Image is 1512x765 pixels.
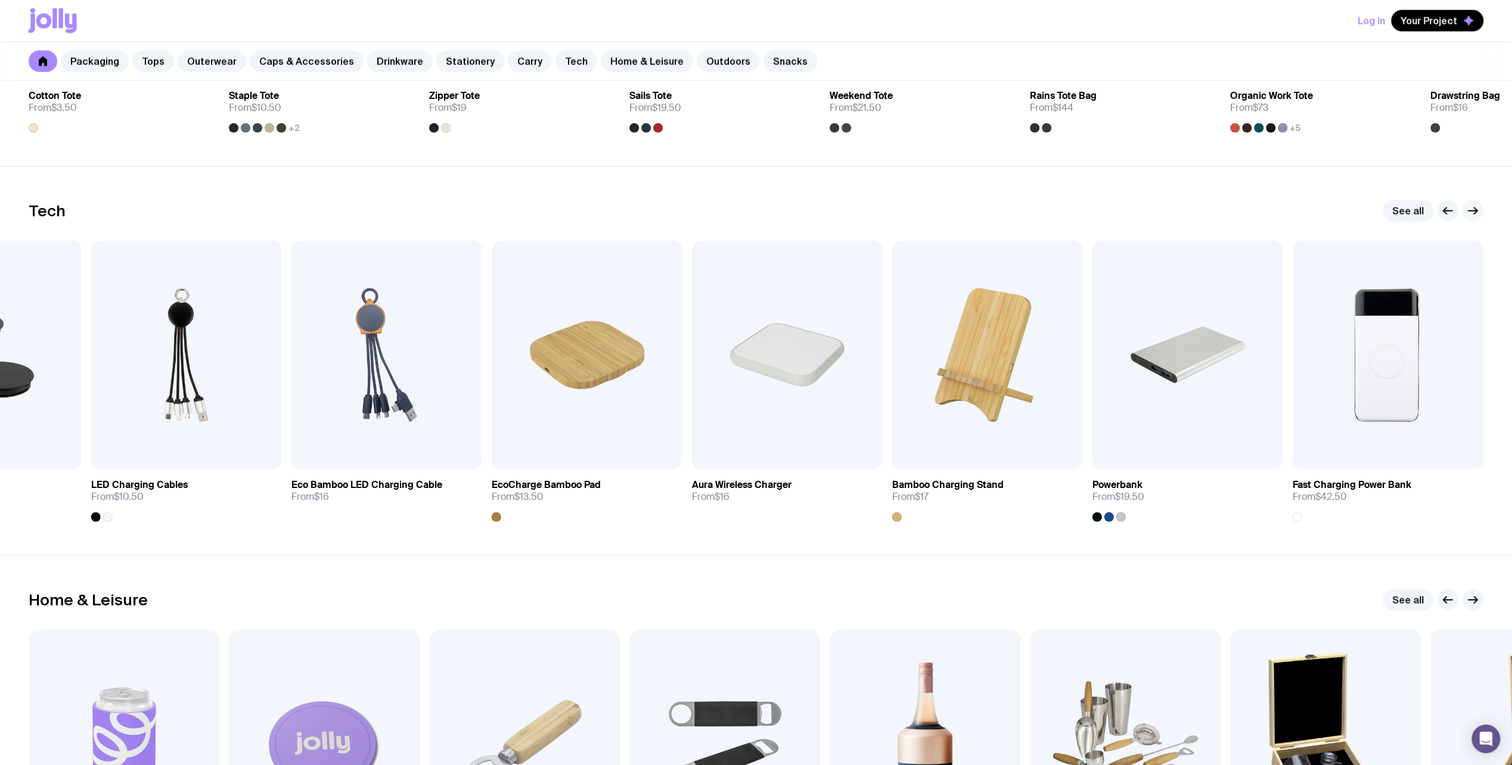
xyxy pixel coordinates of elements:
span: Your Project [1401,15,1457,27]
span: $19.50 [1115,490,1144,503]
span: $16 [314,490,329,503]
a: See all [1383,200,1433,222]
span: From [29,102,77,114]
span: $3.50 [51,101,77,114]
a: LED Charging CablesFrom$10.50 [91,469,282,522]
a: Outerwear [178,51,246,72]
span: +5 [1290,123,1300,133]
a: Fast Charging Power BankFrom$42.50 [1293,469,1483,522]
span: From [1030,102,1073,114]
a: Cotton ToteFrom$3.50 [29,80,219,133]
h2: Tech [29,202,66,220]
span: +2 [288,123,300,133]
span: $42.50 [1315,490,1347,503]
h3: Bamboo Charging Stand [892,479,1004,491]
h3: Weekend Tote [830,90,893,102]
a: Tops [132,51,174,72]
span: From [1430,102,1468,114]
span: $19 [452,101,467,114]
span: From [830,102,881,114]
a: Snacks [763,51,817,72]
span: From [629,102,681,114]
h3: Fast Charging Power Bank [1293,479,1411,491]
a: Carry [508,51,552,72]
a: See all [1383,589,1433,611]
a: Aura Wireless ChargerFrom$16 [692,469,883,512]
span: From [1092,491,1144,503]
span: From [91,491,144,503]
span: $10.50 [252,101,281,114]
span: $144 [1052,101,1073,114]
a: Outdoors [697,51,760,72]
span: $73 [1253,101,1268,114]
a: Eco Bamboo LED Charging CableFrom$16 [291,469,482,512]
span: From [692,491,729,503]
h2: Home & Leisure [29,591,148,609]
h3: Zipper Tote [429,90,480,102]
a: Packaging [61,51,129,72]
a: Stationery [436,51,504,72]
span: $16 [1453,101,1468,114]
a: Sails ToteFrom$19.50 [629,80,820,133]
span: From [429,102,467,114]
h3: Sails Tote [629,90,672,102]
a: Tech [555,51,597,72]
span: From [492,491,544,503]
span: From [291,491,329,503]
h3: EcoCharge Bamboo Pad [492,479,601,491]
a: EcoCharge Bamboo PadFrom$13.50 [492,469,682,522]
span: $10.50 [114,490,144,503]
div: Open Intercom Messenger [1471,724,1500,753]
h3: Drawstring Bag [1430,90,1500,102]
span: $16 [715,490,729,503]
h3: Powerbank [1092,479,1142,491]
h3: Cotton Tote [29,90,81,102]
span: $21.50 [852,101,881,114]
button: Log In [1358,10,1385,32]
h3: Eco Bamboo LED Charging Cable [291,479,442,491]
span: From [892,491,929,503]
h3: LED Charging Cables [91,479,188,491]
a: Rains Tote BagFrom$144 [1030,80,1221,133]
a: Home & Leisure [601,51,693,72]
span: From [1293,491,1347,503]
span: $19.50 [652,101,681,114]
button: Your Project [1391,10,1483,32]
span: $17 [915,490,929,503]
a: Bamboo Charging StandFrom$17 [892,469,1083,522]
a: Zipper ToteFrom$19 [429,80,620,133]
h3: Rains Tote Bag [1030,90,1097,102]
a: Weekend ToteFrom$21.50 [830,80,1020,133]
a: Organic Work ToteFrom$73+5 [1230,80,1421,133]
span: $13.50 [514,490,544,503]
span: From [1230,102,1268,114]
a: PowerbankFrom$19.50 [1092,469,1283,522]
h3: Aura Wireless Charger [692,479,791,491]
h3: Organic Work Tote [1230,90,1313,102]
h3: Staple Tote [229,90,279,102]
a: Caps & Accessories [250,51,364,72]
a: Drinkware [367,51,433,72]
span: From [229,102,281,114]
a: Staple ToteFrom$10.50+2 [229,80,420,133]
